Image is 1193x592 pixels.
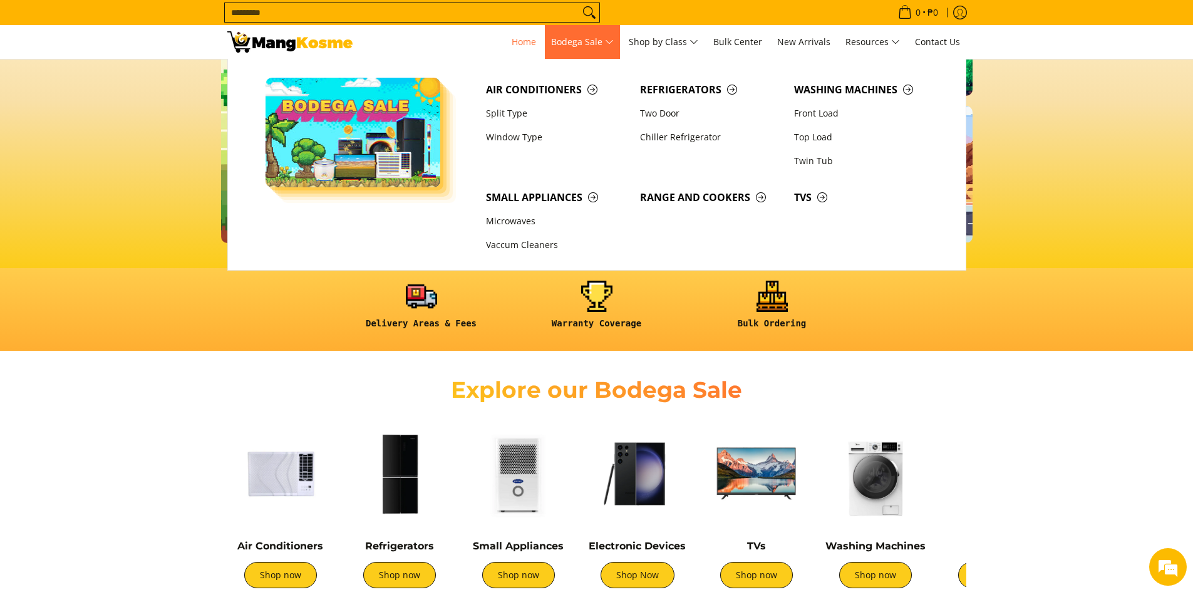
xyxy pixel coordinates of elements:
img: Refrigerators [346,420,453,527]
a: Refrigerators [365,540,434,552]
a: Twin Tub [788,149,942,173]
span: Resources [845,34,900,50]
a: Vaccum Cleaners [480,234,634,257]
a: Microwaves [480,210,634,234]
h2: Explore our Bodega Sale [415,376,778,404]
img: Mang Kosme: Your Home Appliances Warehouse Sale Partner! [227,31,353,53]
a: <h6><strong>Warranty Coverage</strong></h6> [515,281,678,339]
a: Small Appliances [473,540,564,552]
a: Shop now [244,562,317,588]
img: Cookers [941,420,1048,527]
a: Home [505,25,542,59]
img: Electronic Devices [584,420,691,527]
img: Bodega Sale [266,78,441,187]
a: Refrigerators [634,78,788,101]
span: ₱0 [926,8,940,17]
a: Split Type [480,101,634,125]
a: TVs [788,185,942,209]
a: Shop now [839,562,912,588]
a: Range and Cookers [634,185,788,209]
a: Shop now [482,562,555,588]
a: Shop by Class [622,25,705,59]
a: Resources [839,25,906,59]
a: Washing Machines [825,540,926,552]
button: Search [579,3,599,22]
span: Range and Cookers [640,190,782,205]
a: Air Conditioners [237,540,323,552]
a: <h6><strong>Bulk Ordering</strong></h6> [691,281,854,339]
a: Chiller Refrigerator [634,125,788,149]
span: Air Conditioners [486,82,627,98]
a: Air Conditioners [480,78,634,101]
img: Air Conditioners [227,420,334,527]
span: TVs [794,190,936,205]
a: Shop now [958,562,1031,588]
span: Small Appliances [486,190,627,205]
a: Two Door [634,101,788,125]
span: 0 [914,8,922,17]
span: Shop by Class [629,34,698,50]
a: Contact Us [909,25,966,59]
a: <h6><strong>Delivery Areas & Fees</strong></h6> [340,281,503,339]
img: Small Appliances [465,420,572,527]
a: TVs [747,540,766,552]
a: New Arrivals [771,25,837,59]
a: Bodega Sale [545,25,620,59]
a: Window Type [480,125,634,149]
nav: Main Menu [365,25,966,59]
span: Bulk Center [713,36,762,48]
img: TVs [703,420,810,527]
span: Washing Machines [794,82,936,98]
a: Shop Now [601,562,674,588]
span: Contact Us [915,36,960,48]
a: Washing Machines [788,78,942,101]
a: Small Appliances [480,185,634,209]
span: Refrigerators [640,82,782,98]
a: Top Load [788,125,942,149]
span: Home [512,36,536,48]
a: Shop now [363,562,436,588]
span: • [894,6,942,19]
a: Front Load [788,101,942,125]
span: New Arrivals [777,36,830,48]
a: Electronic Devices [589,540,686,552]
img: Washing Machines [822,420,929,527]
a: Shop now [720,562,793,588]
a: Bulk Center [707,25,768,59]
span: Bodega Sale [551,34,614,50]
